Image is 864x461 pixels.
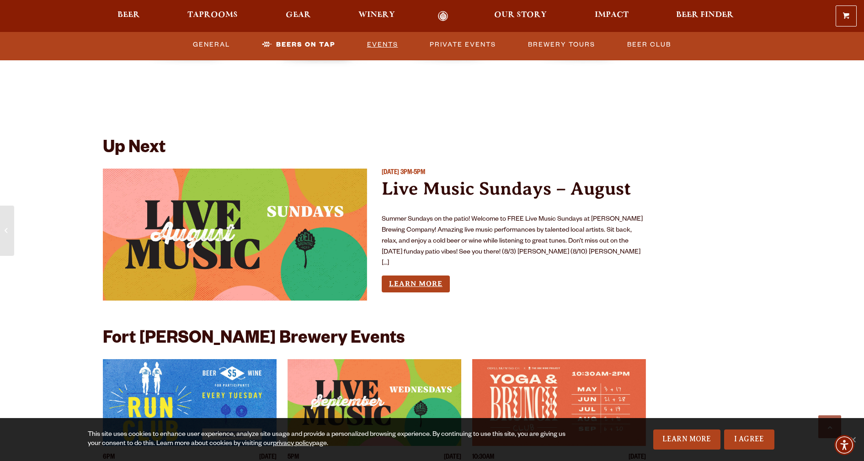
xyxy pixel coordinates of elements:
span: Taprooms [187,11,238,19]
a: Beer Finder [670,11,740,21]
h2: Fort [PERSON_NAME] Brewery Events [103,330,405,350]
a: Impact [589,11,635,21]
div: This site uses cookies to enhance user experience, analyze site usage and provide a personalized ... [88,430,579,449]
a: Private Events [426,34,500,55]
a: View event details [472,359,646,446]
a: Our Story [488,11,553,21]
a: Live Music Sundays – August [382,178,631,199]
span: Winery [358,11,395,19]
div: Accessibility Menu [834,435,854,455]
span: Gear [286,11,311,19]
a: privacy policy [273,440,312,448]
span: [DATE] [382,170,399,177]
a: Learn more about Live Music Sundays – August [382,276,450,292]
p: Summer Sundays on the patio! Welcome to FREE Live Music Sundays at [PERSON_NAME] Brewing Company!... [382,214,646,269]
a: Beer [112,11,146,21]
a: Learn More [653,429,720,450]
a: Beers on Tap [258,34,339,55]
a: Taprooms [181,11,244,21]
a: General [189,34,234,55]
span: Beer [117,11,140,19]
a: I Agree [724,429,774,450]
span: Impact [595,11,629,19]
a: Brewery Tours [524,34,599,55]
a: View event details [103,359,277,446]
a: Beer Club [624,34,675,55]
a: Odell Home [426,11,460,21]
a: Winery [352,11,401,21]
span: Beer Finder [676,11,734,19]
a: View event details [288,359,461,446]
span: 3PM-5PM [400,170,425,177]
span: Our Story [494,11,547,19]
a: Scroll to top [818,415,841,438]
h2: Up Next [103,139,165,159]
a: View event details [103,169,367,301]
a: Gear [280,11,317,21]
a: Events [363,34,402,55]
